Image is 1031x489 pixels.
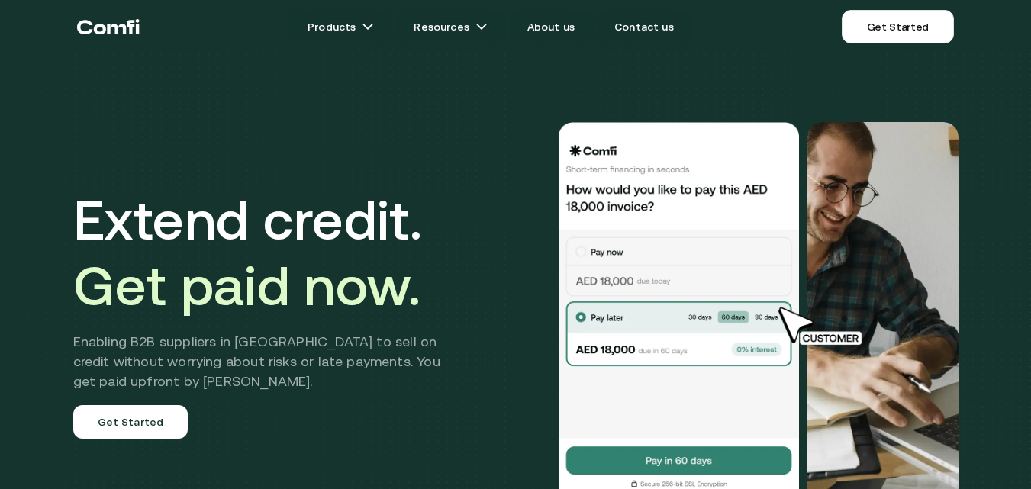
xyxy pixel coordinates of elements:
a: Get Started [842,10,954,43]
img: cursor [768,305,879,348]
span: Get paid now. [73,254,421,317]
a: Contact us [596,11,692,42]
img: arrow icons [475,21,488,33]
h1: Extend credit. [73,187,463,318]
img: arrow icons [362,21,374,33]
a: Get Started [73,405,188,439]
a: About us [509,11,593,42]
a: Resourcesarrow icons [395,11,505,42]
h2: Enabling B2B suppliers in [GEOGRAPHIC_DATA] to sell on credit without worrying about risks or lat... [73,332,463,391]
a: Productsarrow icons [289,11,392,42]
a: Return to the top of the Comfi home page [77,4,140,50]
